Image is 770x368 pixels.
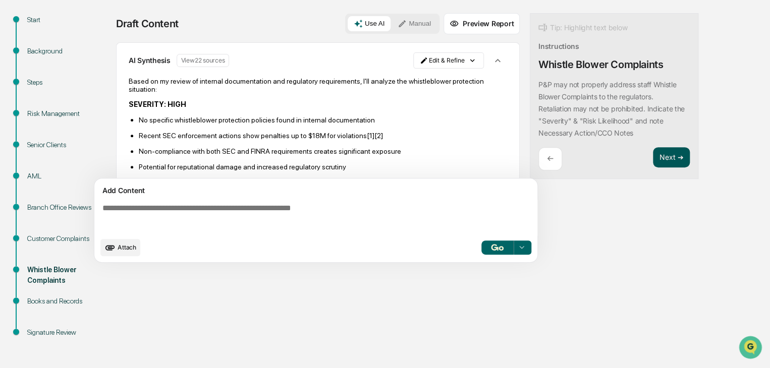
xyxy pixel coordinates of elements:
span: Data Lookup [20,146,64,156]
p: Based on my review of internal documentation and regulatory requirements, I'll analyze the whistl... [129,77,507,93]
strong: SEVERITY: HIGH [129,100,186,108]
div: Add Content [100,185,531,197]
div: Start new chat [34,77,166,87]
div: Senior Clients [27,140,110,150]
div: Branch Office Reviews [27,202,110,213]
a: 🗄️Attestations [69,123,129,141]
div: Tip: Highlight text below [538,22,627,34]
div: We're available if you need us! [34,87,128,95]
div: Risk Management [27,108,110,119]
div: 🔎 [10,147,18,155]
div: Whistle Blower Complaints [538,58,663,71]
img: 1746055101610-c473b297-6a78-478c-a979-82029cc54cd1 [10,77,28,95]
p: ​P&P may not properly address staff Whistle Blower Complaints to the regulators. Retaliation may ... [538,80,685,137]
button: Manual [392,16,437,31]
div: Background [27,46,110,56]
span: Attestations [83,127,125,137]
button: Next ➔ [653,147,690,168]
a: Powered byPylon [71,170,122,178]
button: Go [481,240,514,255]
img: Go [491,244,503,251]
p: ← [547,154,554,163]
div: Steps [27,77,110,88]
div: Whistle Blower Complaints [27,265,110,286]
p: How can we help? [10,21,184,37]
button: Edit & Refine [413,52,484,69]
button: upload document [100,239,140,256]
button: Preview Report [444,13,520,34]
p: Recent SEC enforcement actions show penalties up to $18M for violations [139,132,507,140]
p: Potential for reputational damage and increased regulatory scrutiny [139,163,507,171]
div: Signature Review [27,327,110,338]
div: Books and Records [27,296,110,306]
div: Instructions [538,42,579,50]
p: No specific whistleblower protection policies found in internal documentation [139,116,507,124]
span: Preclearance [20,127,65,137]
a: 🖐️Preclearance [6,123,69,141]
a: 🔎Data Lookup [6,142,68,160]
div: 🖐️ [10,128,18,136]
button: View22 sources [177,54,230,67]
button: Start new chat [172,80,184,92]
p: Non-compliance with both SEC and FINRA requirements creates significant exposure [139,147,507,155]
button: Use AI [348,16,391,31]
p: AI Synthesis [129,56,171,65]
div: 🗄️ [73,128,81,136]
span: Pylon [100,171,122,178]
div: Draft Content [116,18,179,30]
span: [1][2] [367,132,383,140]
div: Customer Complaints [27,233,110,244]
span: Attach [118,243,136,251]
div: AML [27,171,110,181]
iframe: Open customer support [738,335,765,362]
div: Start [27,15,110,25]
